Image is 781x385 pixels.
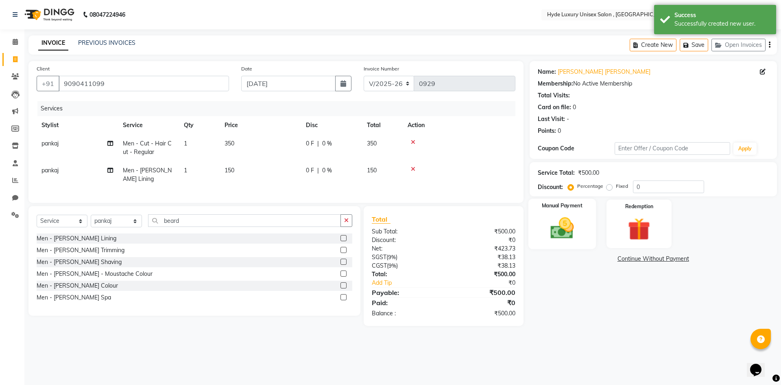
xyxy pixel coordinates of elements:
[241,65,252,73] label: Date
[123,140,172,156] span: Men - Cut - Hair Cut - Regular
[615,142,730,155] input: Enter Offer / Coupon Code
[443,236,521,244] div: ₹0
[366,262,443,270] div: ( )
[366,236,443,244] div: Discount:
[317,166,319,175] span: |
[531,255,775,263] a: Continue Without Payment
[366,270,443,279] div: Total:
[680,39,708,51] button: Save
[674,20,770,28] div: Successfully created new user.
[184,140,187,147] span: 1
[538,68,556,76] div: Name:
[542,202,582,210] label: Manual Payment
[538,127,556,135] div: Points:
[37,116,118,134] th: Stylist
[443,244,521,253] div: ₹423.73
[220,116,301,134] th: Price
[59,76,229,91] input: Search by Name/Mobile/Email/Code
[367,140,377,147] span: 350
[443,309,521,318] div: ₹500.00
[366,298,443,308] div: Paid:
[711,39,766,51] button: Open Invoices
[41,167,59,174] span: pankaj
[37,234,116,243] div: Men - [PERSON_NAME] Lining
[37,246,124,255] div: Men - [PERSON_NAME] Trimming
[733,143,757,155] button: Apply
[443,227,521,236] div: ₹500.00
[538,91,570,100] div: Total Visits:
[674,11,770,20] div: Success
[558,68,650,76] a: [PERSON_NAME] [PERSON_NAME]
[403,116,515,134] th: Action
[37,76,59,91] button: +91
[179,116,220,134] th: Qty
[625,203,653,210] label: Redemption
[747,352,773,377] iframe: chat widget
[123,167,172,183] span: Men - [PERSON_NAME] Lining
[37,258,122,266] div: Men - [PERSON_NAME] Shaving
[538,144,615,153] div: Coupon Code
[78,39,135,46] a: PREVIOUS INVOICES
[37,270,153,278] div: Men - [PERSON_NAME] - Moustache Colour
[322,139,332,148] span: 0 %
[362,116,403,134] th: Total
[366,253,443,262] div: ( )
[443,270,521,279] div: ₹500.00
[388,262,396,269] span: 9%
[538,79,769,88] div: No Active Membership
[538,183,563,191] div: Discount:
[41,140,59,147] span: pankaj
[38,36,68,51] a: INVOICE
[225,140,234,147] span: 350
[630,39,676,51] button: Create New
[578,169,599,177] div: ₹500.00
[538,103,571,112] div: Card on file:
[577,183,603,190] label: Percentage
[322,166,332,175] span: 0 %
[366,309,443,318] div: Balance :
[567,115,569,123] div: -
[37,65,50,73] label: Client
[443,253,521,262] div: ₹38.13
[148,214,341,227] input: Search or Scan
[367,167,377,174] span: 150
[538,169,575,177] div: Service Total:
[366,288,443,297] div: Payable:
[573,103,576,112] div: 0
[317,139,319,148] span: |
[456,279,521,287] div: ₹0
[443,262,521,270] div: ₹38.13
[621,215,657,243] img: _gift.svg
[372,253,386,261] span: SGST
[301,116,362,134] th: Disc
[37,293,111,302] div: Men - [PERSON_NAME] Spa
[558,127,561,135] div: 0
[306,139,314,148] span: 0 F
[543,215,581,242] img: _cash.svg
[21,3,76,26] img: logo
[616,183,628,190] label: Fixed
[306,166,314,175] span: 0 F
[538,115,565,123] div: Last Visit:
[366,279,456,287] a: Add Tip
[538,79,573,88] div: Membership:
[184,167,187,174] span: 1
[372,262,387,269] span: CGST
[364,65,399,73] label: Invoice Number
[443,288,521,297] div: ₹500.00
[118,116,179,134] th: Service
[372,215,390,224] span: Total
[37,101,521,116] div: Services
[225,167,234,174] span: 150
[37,282,118,290] div: Men - [PERSON_NAME] Colour
[89,3,125,26] b: 08047224946
[388,254,396,260] span: 9%
[443,298,521,308] div: ₹0
[366,244,443,253] div: Net:
[366,227,443,236] div: Sub Total:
